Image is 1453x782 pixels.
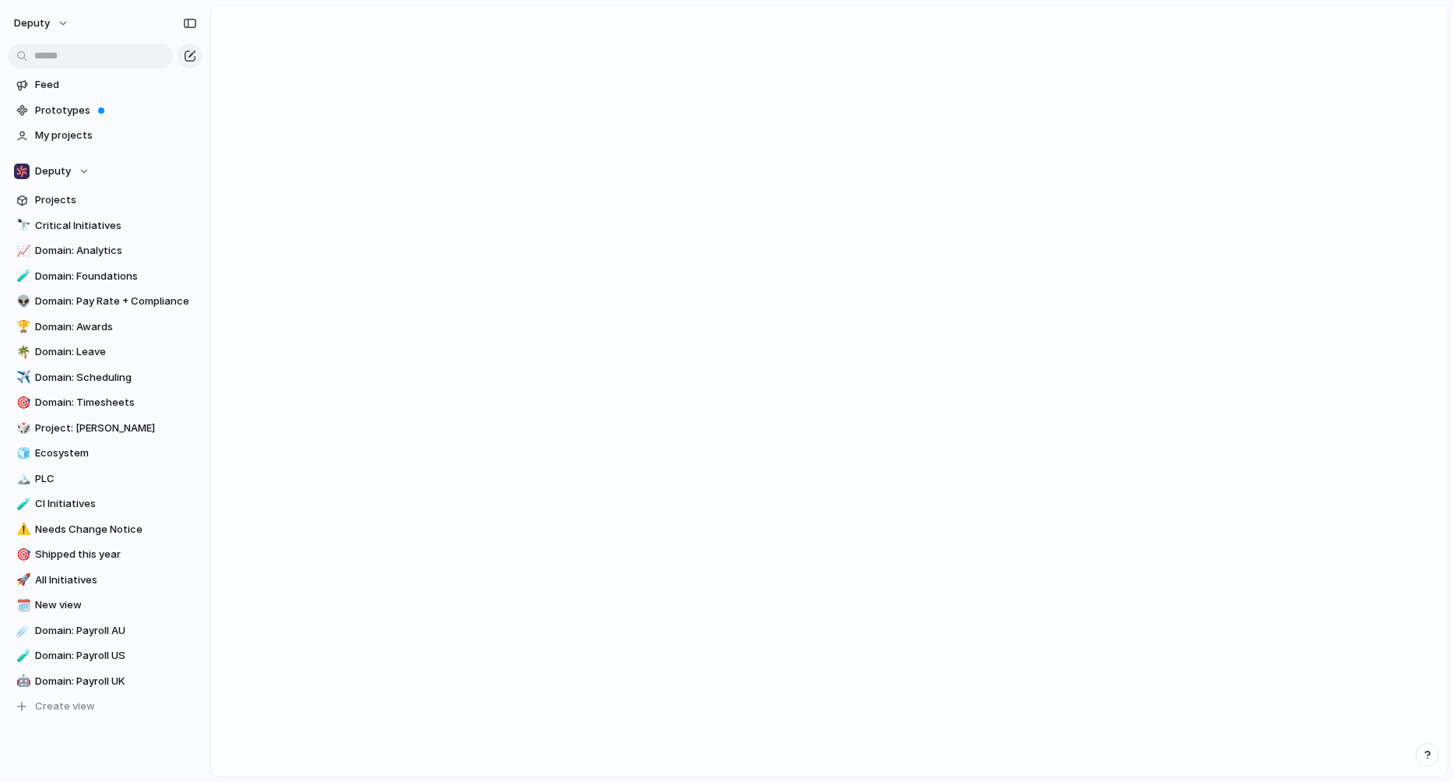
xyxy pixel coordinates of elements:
[14,446,30,461] button: 🧊
[8,214,202,238] a: 🔭Critical Initiatives
[16,622,27,639] div: ☄️
[14,319,30,335] button: 🏆
[14,522,30,537] button: ⚠️
[35,77,197,93] span: Feed
[8,124,202,147] a: My projects
[8,239,202,262] div: 📈Domain: Analytics
[14,16,50,31] span: deputy
[8,99,202,122] a: Prototypes
[35,623,197,639] span: Domain: Payroll AU
[8,695,202,718] button: Create view
[35,243,197,259] span: Domain: Analytics
[8,442,202,465] a: 🧊Ecosystem
[16,546,27,564] div: 🎯
[8,391,202,414] a: 🎯Domain: Timesheets
[16,217,27,234] div: 🔭
[8,417,202,440] a: 🎲Project: [PERSON_NAME]
[16,267,27,285] div: 🧪
[35,547,197,562] span: Shipped this year
[14,243,30,259] button: 📈
[8,290,202,313] a: 👽Domain: Pay Rate + Compliance
[14,623,30,639] button: ☄️
[16,293,27,311] div: 👽
[14,547,30,562] button: 🎯
[8,366,202,389] a: ✈️Domain: Scheduling
[8,160,202,183] button: Deputy
[14,597,30,613] button: 🗓️
[16,394,27,412] div: 🎯
[35,421,197,436] span: Project: [PERSON_NAME]
[8,315,202,339] a: 🏆Domain: Awards
[35,395,197,410] span: Domain: Timesheets
[14,421,30,436] button: 🎲
[14,471,30,487] button: 🏔️
[16,242,27,260] div: 📈
[16,445,27,463] div: 🧊
[35,648,197,664] span: Domain: Payroll US
[14,674,30,689] button: 🤖
[35,218,197,234] span: Critical Initiatives
[35,294,197,309] span: Domain: Pay Rate + Compliance
[35,103,197,118] span: Prototypes
[16,419,27,437] div: 🎲
[14,496,30,512] button: 🧪
[16,495,27,513] div: 🧪
[8,73,202,97] a: Feed
[8,492,202,516] div: 🧪CI Initiatives
[14,370,30,386] button: ✈️
[14,344,30,360] button: 🌴
[8,340,202,364] a: 🌴Domain: Leave
[16,343,27,361] div: 🌴
[35,370,197,386] span: Domain: Scheduling
[14,269,30,284] button: 🧪
[8,543,202,566] a: 🎯Shipped this year
[35,522,197,537] span: Needs Change Notice
[16,520,27,538] div: ⚠️
[35,192,197,208] span: Projects
[16,647,27,665] div: 🧪
[8,670,202,693] a: 🤖Domain: Payroll UK
[16,318,27,336] div: 🏆
[8,644,202,668] a: 🧪Domain: Payroll US
[35,597,197,613] span: New view
[35,674,197,689] span: Domain: Payroll UK
[14,648,30,664] button: 🧪
[7,11,77,36] button: deputy
[35,496,197,512] span: CI Initiatives
[16,597,27,615] div: 🗓️
[16,571,27,589] div: 🚀
[35,128,197,143] span: My projects
[35,269,197,284] span: Domain: Foundations
[8,467,202,491] a: 🏔️PLC
[14,294,30,309] button: 👽
[14,572,30,588] button: 🚀
[35,319,197,335] span: Domain: Awards
[8,265,202,288] a: 🧪Domain: Foundations
[35,572,197,588] span: All Initiatives
[16,368,27,386] div: ✈️
[8,188,202,212] a: Projects
[35,446,197,461] span: Ecosystem
[14,395,30,410] button: 🎯
[8,594,202,617] a: 🗓️New view
[16,470,27,488] div: 🏔️
[16,672,27,690] div: 🤖
[8,569,202,592] div: 🚀All Initiatives
[14,218,30,234] button: 🔭
[8,619,202,643] a: ☄️Domain: Payroll AU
